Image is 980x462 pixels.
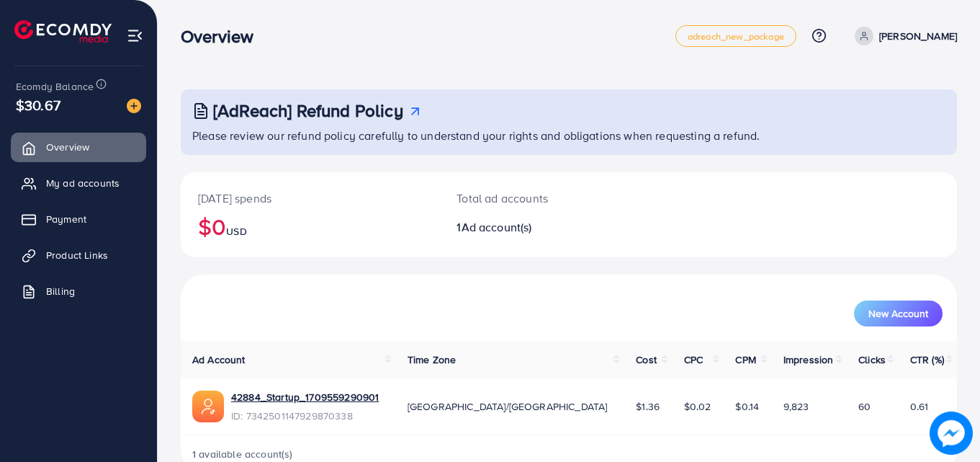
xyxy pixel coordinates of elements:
a: My ad accounts [11,169,146,197]
span: $0.14 [735,399,759,414]
span: CTR (%) [910,352,944,367]
button: New Account [854,301,943,326]
span: Clicks [858,352,886,367]
span: $30.67 [16,94,60,115]
img: ic-ads-acc.e4c84228.svg [192,391,224,422]
img: image [930,412,973,455]
span: [GEOGRAPHIC_DATA]/[GEOGRAPHIC_DATA] [408,399,608,414]
a: Payment [11,205,146,234]
span: CPC [684,352,703,367]
span: My ad accounts [46,176,120,190]
a: adreach_new_package [675,25,796,47]
span: CPM [735,352,755,367]
p: [DATE] spends [198,190,422,207]
span: $1.36 [636,399,660,414]
img: image [127,99,141,113]
a: [PERSON_NAME] [849,27,957,45]
span: Product Links [46,248,108,262]
h3: [AdReach] Refund Policy [213,100,403,121]
a: Overview [11,133,146,161]
span: 1 available account(s) [192,447,293,461]
span: USD [226,224,246,239]
span: 60 [858,399,871,414]
span: Billing [46,284,75,298]
h3: Overview [181,26,265,47]
img: logo [14,20,112,43]
p: Total ad accounts [457,190,616,207]
span: Time Zone [408,352,456,367]
span: Impression [783,352,834,367]
span: Ecomdy Balance [16,79,94,94]
h2: $0 [198,213,422,240]
h2: 1 [457,221,616,234]
p: Please review our refund policy carefully to understand your rights and obligations when requesti... [192,127,948,144]
span: Payment [46,212,86,226]
span: $0.02 [684,399,711,414]
span: New Account [868,308,928,319]
span: 9,823 [783,399,809,414]
span: ID: 7342501147929870338 [231,409,379,423]
span: adreach_new_package [688,32,784,41]
span: Ad account(s) [462,219,532,235]
span: Ad Account [192,352,246,367]
a: Billing [11,277,146,306]
span: 0.61 [910,399,929,414]
span: Cost [636,352,657,367]
a: 42884_Startup_1709559290901 [231,390,379,404]
img: menu [127,27,143,44]
a: Product Links [11,241,146,270]
span: Overview [46,140,89,154]
p: [PERSON_NAME] [879,27,957,45]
